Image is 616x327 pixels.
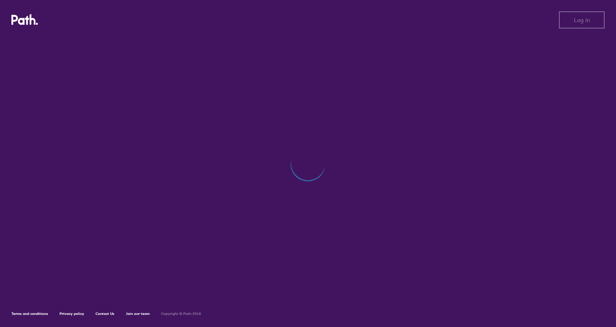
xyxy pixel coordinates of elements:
[574,17,590,23] span: Log in
[559,11,605,28] button: Log in
[60,311,84,316] a: Privacy policy
[126,311,150,316] a: Join our team
[161,312,201,316] h6: Copyright © Path 2018
[11,311,48,316] a: Terms and conditions
[96,311,114,316] a: Contact Us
